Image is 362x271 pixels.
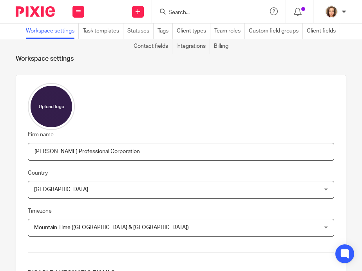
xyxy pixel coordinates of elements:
[34,225,189,230] span: Mountain Time ([GEOGRAPHIC_DATA] & [GEOGRAPHIC_DATA])
[177,23,210,39] a: Client types
[16,6,55,17] img: Pixie
[28,131,54,139] label: Firm name
[34,187,88,192] span: [GEOGRAPHIC_DATA]
[214,39,232,54] a: Billing
[28,207,52,215] label: Timezone
[28,169,48,177] label: Country
[325,5,338,18] img: avatar-thumb.jpg
[176,39,210,54] a: Integrations
[83,23,123,39] a: Task templates
[127,23,154,39] a: Statuses
[168,9,238,16] input: Search
[16,55,346,63] h1: Workspace settings
[134,39,172,54] a: Contact fields
[28,143,334,161] input: Name of your firm
[214,23,245,39] a: Team roles
[157,23,173,39] a: Tags
[26,23,79,39] a: Workspace settings
[249,23,303,39] a: Custom field groups
[307,23,340,39] a: Client fields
